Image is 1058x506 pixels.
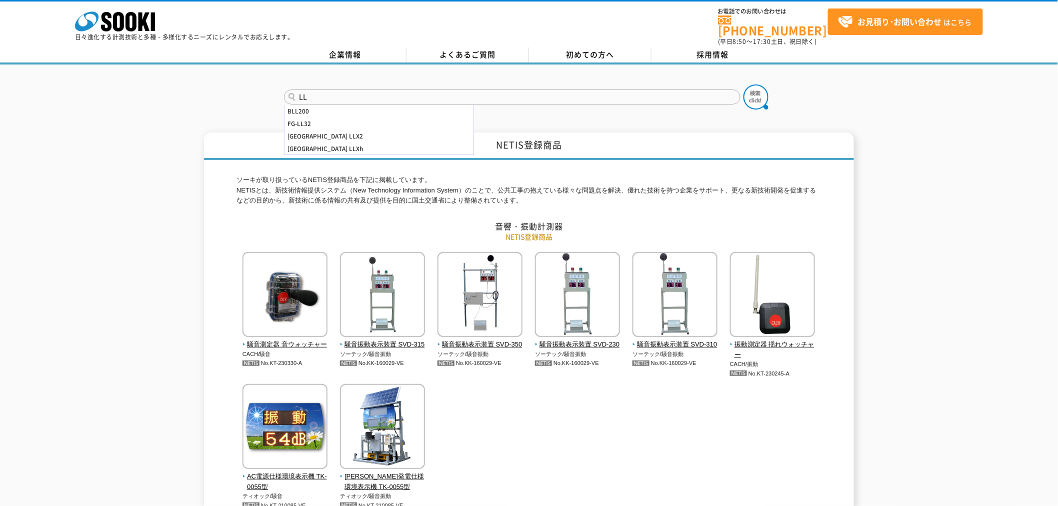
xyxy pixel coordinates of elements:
div: BLL200 [284,105,473,117]
a: 初めての方へ [529,47,651,62]
span: 騒音振動表示装置 SVD-350 [437,339,523,350]
h2: 音響・振動計測器 [236,221,821,231]
a: 騒音測定器 音ウォッチャー [242,330,328,350]
span: 振動測定器 揺れウォッチャー [730,339,815,360]
span: AC電源仕様環境表示機 TK-0055型 [242,471,328,492]
span: 17:30 [753,37,771,46]
img: 太陽光発電仕様環境表示機 TK-0055型 [340,384,425,471]
img: 騒音振動表示装置 SVD-350 [437,252,522,339]
span: (平日 ～ 土日、祝日除く) [718,37,817,46]
a: 騒音振動表示装置 SVD-310 [632,330,718,350]
img: 振動測定器 揺れウォッチャー [730,252,815,339]
p: CACH/振動 [730,360,815,368]
img: AC電源仕様環境表示機 TK-0055型 [242,384,327,471]
img: btn_search.png [743,84,768,109]
p: ソーテック/騒音振動 [437,350,523,358]
img: 騒音振動表示装置 SVD-310 [632,252,717,339]
p: NETIS登録商品 [236,231,821,242]
div: FG-LL32 [284,117,473,130]
span: はこちら [838,14,972,29]
span: 騒音測定器 音ウォッチャー [242,339,328,350]
p: No.KK-160029-VE [437,358,523,368]
a: AC電源仕様環境表示機 TK-0055型 [242,462,328,492]
a: 騒音振動表示装置 SVD-315 [340,330,425,350]
p: ソーテック/騒音振動 [340,350,425,358]
p: No.KT-230245-A [730,368,815,379]
a: 騒音振動表示装置 SVD-230 [535,330,620,350]
p: ソーテック/騒音振動 [535,350,620,358]
span: 初めての方へ [566,49,614,60]
span: お電話でのお問い合わせは [718,8,828,14]
p: 日々進化する計測技術と多種・多様化するニーズにレンタルでお応えします。 [75,34,294,40]
p: No.KK-160029-VE [535,358,620,368]
a: よくあるご質問 [406,47,529,62]
a: 騒音振動表示装置 SVD-350 [437,330,523,350]
img: 騒音振動表示装置 SVD-230 [535,252,620,339]
p: No.KK-160029-VE [340,358,425,368]
span: 騒音振動表示装置 SVD-315 [340,339,425,350]
p: No.KK-160029-VE [632,358,718,368]
a: お見積り･お問い合わせはこちら [828,8,983,35]
a: [PHONE_NUMBER] [718,15,828,36]
div: [GEOGRAPHIC_DATA] LLXh [284,142,473,155]
span: [PERSON_NAME]発電仕様環境表示機 TK-0055型 [340,471,425,492]
p: ティオック/騒音振動 [340,492,425,500]
p: ティオック/騒音 [242,492,328,500]
strong: お見積り･お問い合わせ [858,15,942,27]
span: 8:50 [733,37,747,46]
span: 騒音振動表示装置 SVD-230 [535,339,620,350]
a: 企業情報 [284,47,406,62]
a: 振動測定器 揺れウォッチャー [730,330,815,360]
img: 騒音振動表示装置 SVD-315 [340,252,425,339]
p: ソーテック/騒音振動 [632,350,718,358]
p: CACH/騒音 [242,350,328,358]
p: No.KT-230330-A [242,358,328,368]
input: 商品名、型式、NETIS番号を入力してください [284,89,740,104]
h1: NETIS登録商品 [204,132,854,160]
div: [GEOGRAPHIC_DATA] LLX2 [284,130,473,142]
a: 採用情報 [651,47,774,62]
p: ソーキが取り扱っているNETIS登録商品を下記に掲載しています。 NETISとは、新技術情報提供システム（New Technology Information System）のことで、公共工事の... [236,175,821,206]
img: 騒音測定器 音ウォッチャー [242,252,327,339]
span: 騒音振動表示装置 SVD-310 [632,339,718,350]
a: [PERSON_NAME]発電仕様環境表示機 TK-0055型 [340,462,425,492]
